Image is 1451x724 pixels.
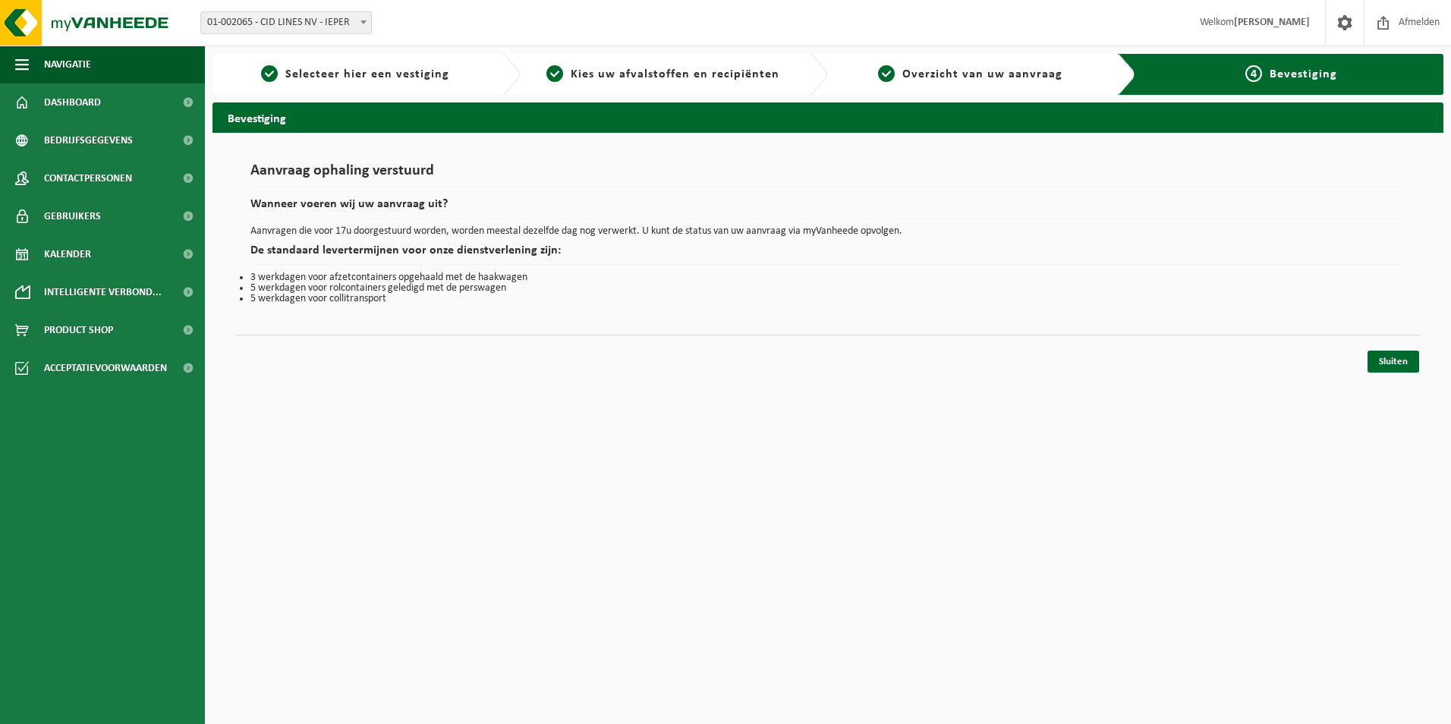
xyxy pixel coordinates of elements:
[201,12,371,33] span: 01-002065 - CID LINES NV - IEPER
[44,311,113,349] span: Product Shop
[44,159,132,197] span: Contactpersonen
[44,83,101,121] span: Dashboard
[1368,351,1419,373] a: Sluiten
[44,121,133,159] span: Bedrijfsgegevens
[44,349,167,387] span: Acceptatievoorwaarden
[44,197,101,235] span: Gebruikers
[44,46,91,83] span: Navigatie
[44,235,91,273] span: Kalender
[200,11,372,34] span: 01-002065 - CID LINES NV - IEPER
[1270,68,1337,80] span: Bevestiging
[261,65,278,82] span: 1
[250,294,1405,304] li: 5 werkdagen voor collitransport
[878,65,895,82] span: 3
[528,65,798,83] a: 2Kies uw afvalstoffen en recipiënten
[571,68,779,80] span: Kies uw afvalstoffen en recipiënten
[902,68,1062,80] span: Overzicht van uw aanvraag
[250,244,1405,265] h2: De standaard levertermijnen voor onze dienstverlening zijn:
[546,65,563,82] span: 2
[44,273,162,311] span: Intelligente verbond...
[220,65,490,83] a: 1Selecteer hier een vestiging
[1245,65,1262,82] span: 4
[285,68,449,80] span: Selecteer hier een vestiging
[212,102,1443,132] h2: Bevestiging
[1234,17,1310,28] strong: [PERSON_NAME]
[250,272,1405,283] li: 3 werkdagen voor afzetcontainers opgehaald met de haakwagen
[250,163,1405,187] h1: Aanvraag ophaling verstuurd
[250,198,1405,219] h2: Wanneer voeren wij uw aanvraag uit?
[836,65,1106,83] a: 3Overzicht van uw aanvraag
[250,226,1405,237] p: Aanvragen die voor 17u doorgestuurd worden, worden meestal dezelfde dag nog verwerkt. U kunt de s...
[250,283,1405,294] li: 5 werkdagen voor rolcontainers geledigd met de perswagen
